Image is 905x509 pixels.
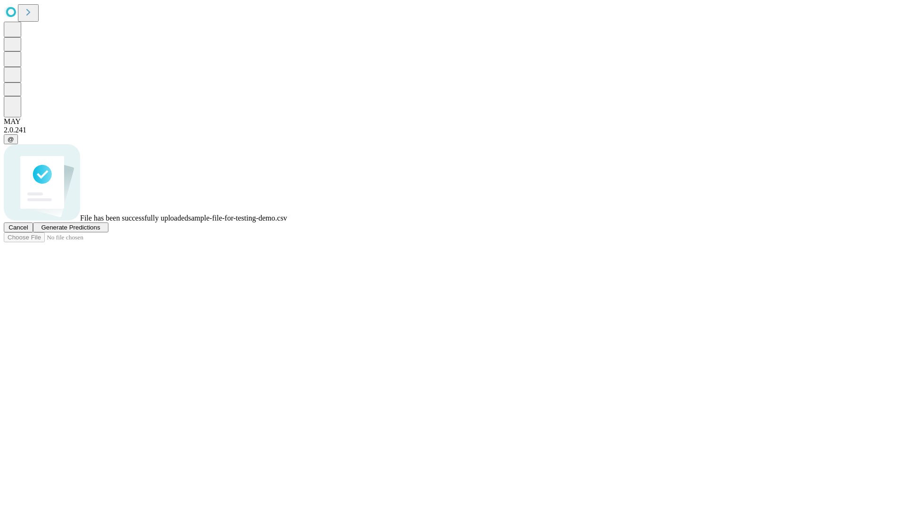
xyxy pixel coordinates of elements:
span: @ [8,136,14,143]
button: @ [4,134,18,144]
span: sample-file-for-testing-demo.csv [188,214,287,222]
div: 2.0.241 [4,126,901,134]
span: File has been successfully uploaded [80,214,188,222]
span: Generate Predictions [41,224,100,231]
button: Cancel [4,222,33,232]
div: MAY [4,117,901,126]
span: Cancel [8,224,28,231]
button: Generate Predictions [33,222,108,232]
